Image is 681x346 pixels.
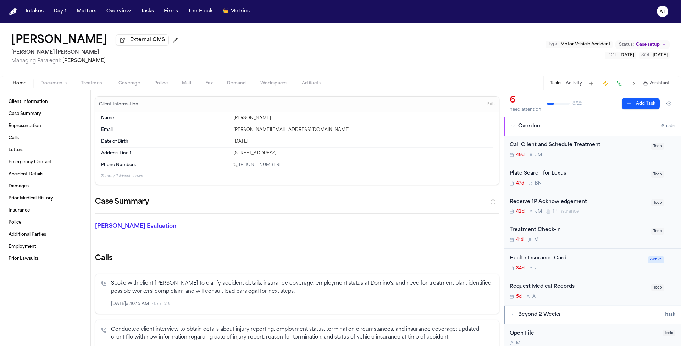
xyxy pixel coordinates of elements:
h2: Calls [95,253,499,263]
button: crownMetrics [220,5,253,18]
span: 6 task s [661,123,675,129]
span: Status: [619,42,634,48]
a: Accident Details [6,169,85,180]
button: Tasks [550,81,561,86]
div: 6 [510,95,541,106]
button: External CMS [116,34,169,46]
span: 1 task [665,312,675,318]
span: Todo [651,143,664,150]
button: Edit matter name [11,34,107,47]
span: • 15m 59s [152,301,171,307]
a: Employment [6,241,85,252]
a: Prior Medical History [6,193,85,204]
span: Fax [205,81,213,86]
div: [DATE] [233,139,493,144]
a: Insurance [6,205,85,216]
span: Coverage [118,81,140,86]
dt: Name [101,115,229,121]
span: Case setup [636,42,660,48]
a: Calls [6,132,85,144]
div: Open task: Treatment Check-In [504,220,681,249]
span: [DATE] at 10:15 AM [111,301,149,307]
span: Todo [663,330,675,336]
span: Edit [487,102,495,107]
p: Conducted client interview to obtain details about injury reporting, employment status, terminati... [111,326,493,342]
h1: [PERSON_NAME] [11,34,107,47]
div: [PERSON_NAME] [233,115,493,121]
a: Police [6,217,85,228]
span: Police [154,81,168,86]
span: A [532,294,536,300]
a: Emergency Contact [6,156,85,168]
a: Client Information [6,96,85,108]
a: Letters [6,144,85,156]
span: M L [516,340,523,346]
span: Todo [651,228,664,235]
button: Overdue6tasks [504,117,681,136]
div: Health Insurance Card [510,254,644,263]
span: [PERSON_NAME] [62,58,106,64]
h3: Client Information [98,101,140,107]
span: Active [648,256,664,263]
span: Artifacts [302,81,321,86]
dt: Date of Birth [101,139,229,144]
div: Receive 1P Acknowledgement [510,198,647,206]
span: Assistant [650,81,670,86]
span: Overdue [518,123,540,130]
button: Matters [74,5,99,18]
button: Edit SOL: 2028-10-27 [639,52,670,59]
span: 47d [516,181,524,186]
span: [DATE] [653,53,668,57]
div: Treatment Check-In [510,226,647,234]
img: Finch Logo [9,8,17,15]
span: Todo [651,284,664,291]
a: The Flock [185,5,216,18]
span: Type : [548,42,559,46]
div: Open task: Call Client and Schedule Treatment [504,136,681,164]
div: [STREET_ADDRESS] [233,150,493,156]
div: Open task: Health Insurance Card [504,249,681,277]
button: Beyond 2 Weeks1task [504,306,681,324]
h2: Case Summary [95,196,149,208]
span: J M [535,209,542,214]
button: Overview [104,5,134,18]
span: Todo [651,199,664,206]
a: Call 1 (385) 367-1058 [233,162,281,168]
span: [DATE] [619,53,634,57]
span: 5d [516,294,522,300]
span: J T [535,265,541,271]
a: Representation [6,120,85,132]
span: Demand [227,81,246,86]
button: Change status from Case setup [615,40,670,49]
dt: Address Line 1 [101,150,229,156]
div: Call Client and Schedule Treatment [510,141,647,149]
span: Home [13,81,26,86]
span: 49d [516,152,525,158]
div: need attention [510,107,541,112]
a: Home [9,8,17,15]
a: Tasks [138,5,157,18]
button: Edit DOL: 2024-10-27 [605,52,636,59]
span: Mail [182,81,191,86]
button: Intakes [23,5,46,18]
button: Hide completed tasks (⌘⇧H) [663,98,675,109]
button: Add Task [586,78,596,88]
span: Phone Numbers [101,162,136,168]
button: Activity [566,81,582,86]
div: Request Medical Records [510,283,647,291]
span: Managing Paralegal: [11,58,61,64]
span: M L [534,237,541,243]
button: Assistant [643,81,670,86]
h2: [PERSON_NAME] [PERSON_NAME] [11,48,181,57]
p: 7 empty fields not shown. [101,174,493,179]
span: 41d [516,237,524,243]
span: Treatment [81,81,104,86]
p: [PERSON_NAME] Evaluation [95,222,224,231]
span: Todo [651,171,664,178]
span: External CMS [130,37,165,44]
span: J M [535,152,542,158]
div: Open task: Receive 1P Acknowledgement [504,192,681,221]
